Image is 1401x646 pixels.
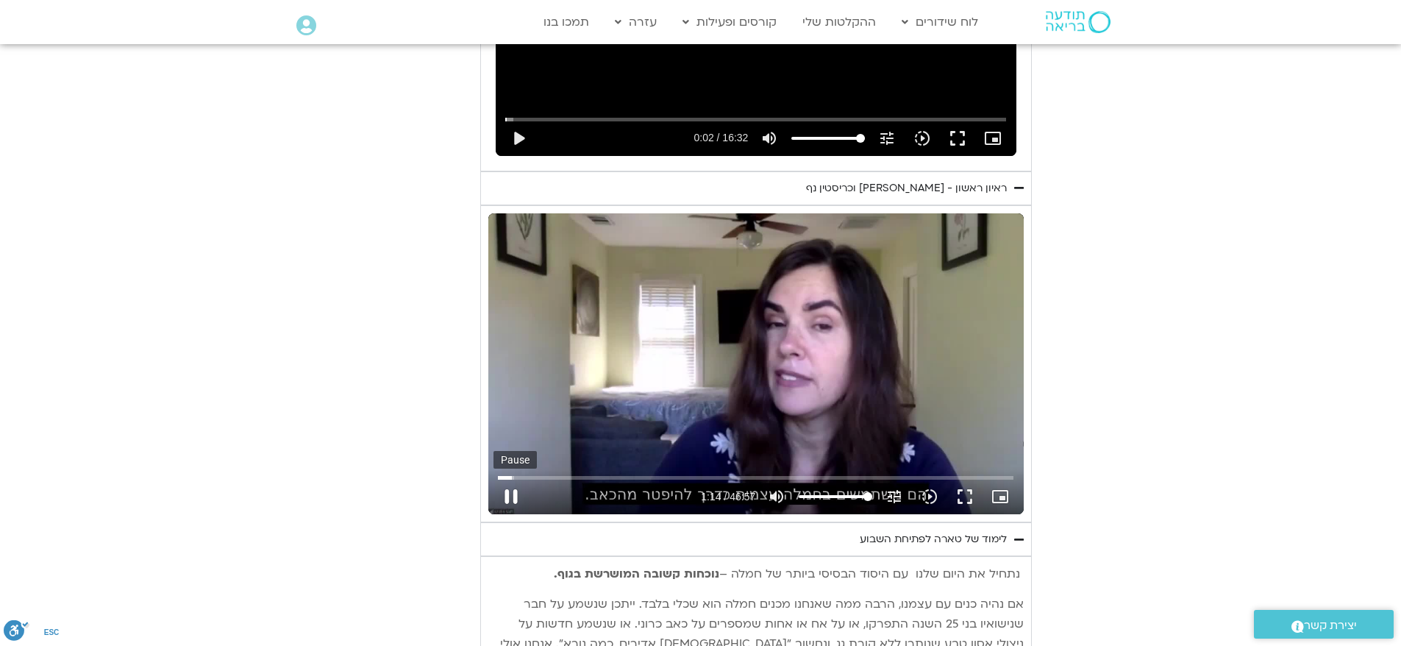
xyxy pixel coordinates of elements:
[1046,11,1111,33] img: תודעה בריאה
[1254,610,1394,639] a: יצירת קשר
[536,8,596,36] a: תמכו בנו
[607,8,664,36] a: עזרה
[675,8,784,36] a: קורסים ופעילות
[480,522,1032,556] summary: לימוד של טארה לפתיחת השבוע
[806,180,1007,197] div: ראיון ראשון - [PERSON_NAME] וכריסטין נף
[795,8,883,36] a: ההקלטות שלי
[894,8,985,36] a: לוח שידורים
[480,171,1032,205] summary: ראיון ראשון - [PERSON_NAME] וכריסטין נף
[860,530,1007,548] div: לימוד של טארה לפתיחת השבוע
[1304,616,1357,636] span: יצירת קשר
[554,566,719,582] b: נוכחות קשובה המושרשת בגוף.
[719,566,1020,582] span: נתחיל את היום שלנו עם היסוד הבסיסי ביותר של חמלה –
